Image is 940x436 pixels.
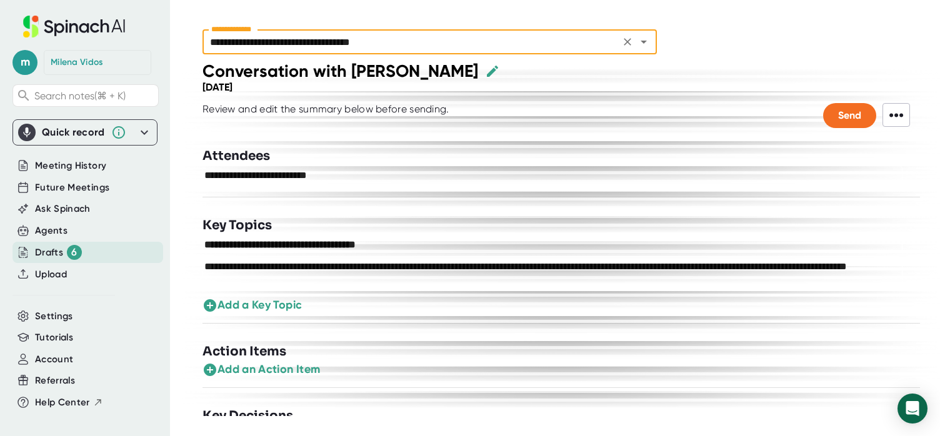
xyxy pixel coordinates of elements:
button: Settings [35,309,73,324]
span: Help Center [35,395,90,410]
button: Ask Spinach [35,202,91,216]
h3: Key Decisions [202,407,293,425]
button: Add a Key Topic [202,297,302,314]
span: Send [838,109,861,121]
button: Agents [35,224,67,238]
button: Clear [619,33,636,51]
button: Add an Action Item [202,361,320,378]
button: Open [635,33,652,51]
div: Drafts [35,245,82,260]
div: Milena Vidos [51,57,103,68]
div: Review and edit the summary below before sending. [202,103,449,128]
span: m [12,50,37,75]
h3: Key Topics [202,216,272,235]
button: Referrals [35,374,75,388]
span: Search notes (⌘ + K) [34,90,126,102]
button: Account [35,352,73,367]
div: Quick record [18,120,152,145]
button: Send [823,103,876,128]
div: [DATE] [202,81,232,93]
button: Future Meetings [35,181,109,195]
div: 6 [67,245,82,260]
button: Tutorials [35,330,73,345]
div: Quick record [42,126,105,139]
button: Drafts 6 [35,245,82,260]
h3: Action Items [202,342,286,361]
div: Open Intercom Messenger [897,394,927,424]
button: Help Center [35,395,103,410]
span: ••• [882,103,910,127]
button: Meeting History [35,159,106,173]
div: Conversation with [PERSON_NAME] [202,61,478,81]
button: Upload [35,267,67,282]
h3: Attendees [202,147,270,166]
